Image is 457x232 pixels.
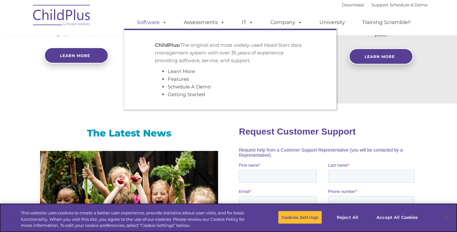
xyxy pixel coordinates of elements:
[440,210,454,224] button: Close
[235,16,260,29] a: IT
[155,41,306,64] p: The original and most widely-used Head Start data management system with over 35 years of experie...
[313,16,351,29] a: University
[168,91,205,97] a: Getting Started
[21,210,251,229] div: This website uses cookies to create a better user experience, provide statistics about user visit...
[131,16,173,29] a: Software
[44,47,108,63] a: Learn more
[342,2,427,7] font: |
[278,211,322,224] button: Cookies Settings
[373,211,421,224] button: Accept All Cookies
[30,0,94,32] img: ChildPlus by Procare Solutions
[177,16,231,29] a: Assessments
[264,16,309,29] a: Company
[371,2,388,7] a: Support
[390,2,427,7] a: Schedule A Demo
[342,2,364,7] a: Download
[40,127,218,140] h3: The Latest News
[168,68,195,74] a: Learn More
[168,76,189,82] a: Features
[155,42,180,48] strong: ChildPlus:
[356,16,417,29] a: Training Scramble!!
[327,211,368,224] button: Reject All
[349,48,413,64] a: Learn More
[89,42,109,47] span: Last name
[60,53,90,58] span: Learn more
[168,84,211,90] a: Schedule A Demo
[89,69,116,73] span: Phone number
[365,54,395,59] span: Learn More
